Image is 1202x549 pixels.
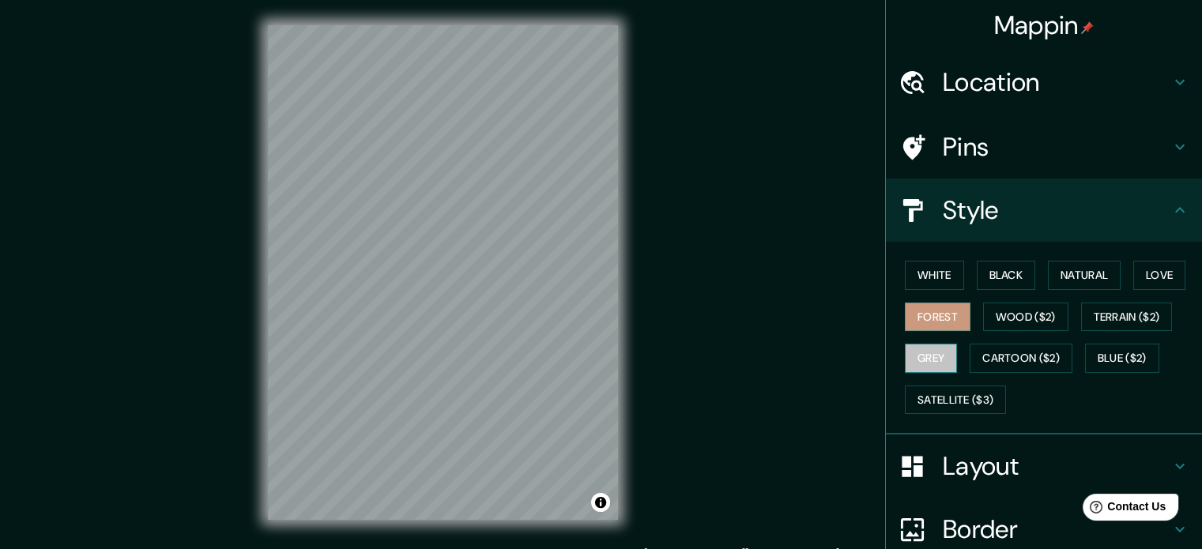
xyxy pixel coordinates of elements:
div: Style [886,179,1202,242]
h4: Mappin [994,9,1095,41]
button: Cartoon ($2) [970,344,1072,373]
button: Toggle attribution [591,493,610,512]
button: Blue ($2) [1085,344,1159,373]
canvas: Map [268,25,618,520]
h4: Border [943,513,1170,545]
div: Pins [886,115,1202,179]
button: Black [977,261,1036,290]
h4: Layout [943,450,1170,482]
button: Love [1133,261,1185,290]
button: Grey [905,344,957,373]
iframe: Help widget launcher [1061,487,1185,532]
h4: Style [943,194,1170,226]
button: Forest [905,303,970,332]
h4: Location [943,66,1170,98]
button: Terrain ($2) [1081,303,1173,332]
button: Wood ($2) [983,303,1068,332]
div: Location [886,51,1202,114]
h4: Pins [943,131,1170,163]
button: Natural [1048,261,1121,290]
button: Satellite ($3) [905,385,1006,415]
div: Layout [886,434,1202,498]
button: White [905,261,964,290]
img: pin-icon.png [1081,21,1094,34]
